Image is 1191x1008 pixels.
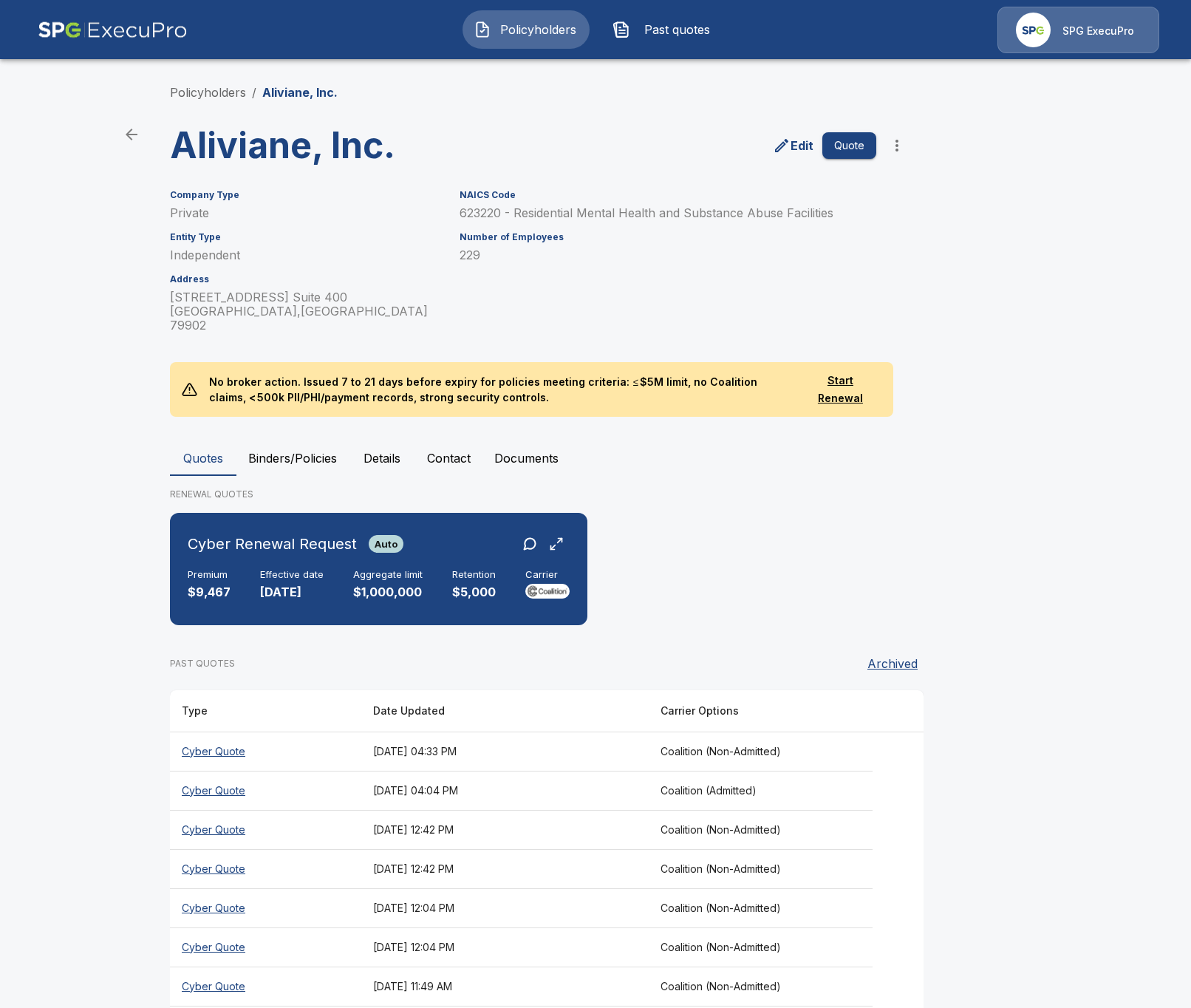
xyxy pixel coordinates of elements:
th: [DATE] 12:04 PM [361,888,649,927]
th: [DATE] 12:42 PM [361,849,649,888]
p: Aliviane, Inc. [262,84,338,101]
th: Coalition (Admitted) [649,771,873,810]
p: Private [170,206,442,220]
p: $5,000 [452,584,496,601]
h6: Address [170,274,442,285]
th: Date Updated [361,690,649,732]
p: Independent [170,248,442,262]
button: Policyholders IconPolicyholders [463,10,590,49]
th: [DATE] 04:04 PM [361,771,649,810]
th: Coalition (Non-Admitted) [649,967,873,1006]
th: Coalition (Non-Admitted) [649,732,873,771]
p: No broker action. Issued 7 to 21 days before expiry for policies meeting criteria: ≤ $5M limit, n... [197,362,799,417]
h3: Aliviane, Inc. [170,125,535,166]
div: policyholder tabs [170,440,1021,476]
p: PAST QUOTES [170,657,235,670]
button: more [882,131,912,160]
th: Cyber Quote [170,732,361,771]
h6: Aggregate limit [353,569,423,581]
h6: Premium [188,569,231,581]
h6: Retention [452,569,496,581]
button: Documents [482,440,570,476]
a: edit [770,134,816,157]
th: Coalition (Non-Admitted) [649,927,873,967]
th: Cyber Quote [170,849,361,888]
h6: NAICS Code [460,190,876,200]
th: Cyber Quote [170,810,361,849]
th: [DATE] 11:49 AM [361,967,649,1006]
button: Details [349,440,415,476]
button: Contact [415,440,482,476]
button: Past quotes IconPast quotes [601,10,728,49]
p: $9,467 [188,584,231,601]
h6: Number of Employees [460,232,876,242]
h6: Cyber Renewal Request [188,532,357,556]
h6: Company Type [170,190,442,200]
th: [DATE] 04:33 PM [361,732,649,771]
p: 229 [460,248,876,262]
p: Edit [791,137,813,154]
p: RENEWAL QUOTES [170,488,1021,501]
th: [DATE] 12:42 PM [361,810,649,849]
span: Past quotes [636,21,717,38]
h6: Entity Type [170,232,442,242]
p: [DATE] [260,584,324,601]
span: Auto [369,538,403,550]
button: Quotes [170,440,236,476]
nav: breadcrumb [170,84,338,101]
th: Coalition (Non-Admitted) [649,810,873,849]
th: Coalition (Non-Admitted) [649,849,873,888]
p: [STREET_ADDRESS] Suite 400 [GEOGRAPHIC_DATA] , [GEOGRAPHIC_DATA] 79902 [170,290,442,333]
th: Cyber Quote [170,927,361,967]
li: / [252,84,256,101]
th: Cyber Quote [170,888,361,927]
button: Binders/Policies [236,440,349,476]
th: Type [170,690,361,732]
th: Carrier Options [649,690,873,732]
img: Policyholders Icon [474,21,491,38]
button: Archived [861,649,924,678]
img: AA Logo [38,7,188,53]
button: Start Renewal [799,367,882,412]
th: Cyber Quote [170,771,361,810]
p: SPG ExecuPro [1062,24,1134,38]
th: [DATE] 12:04 PM [361,927,649,967]
img: Carrier [525,584,570,599]
a: back [117,120,146,149]
th: Coalition (Non-Admitted) [649,888,873,927]
p: 623220 - Residential Mental Health and Substance Abuse Facilities [460,206,876,220]
img: Past quotes Icon [612,21,630,38]
th: Cyber Quote [170,967,361,1006]
a: Agency IconSPG ExecuPro [997,7,1159,53]
p: $1,000,000 [353,584,423,601]
a: Policyholders [170,85,246,100]
button: Quote [822,132,876,160]
h6: Effective date [260,569,324,581]
h6: Carrier [525,569,570,581]
img: Agency Icon [1016,13,1051,47]
span: Policyholders [497,21,579,38]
